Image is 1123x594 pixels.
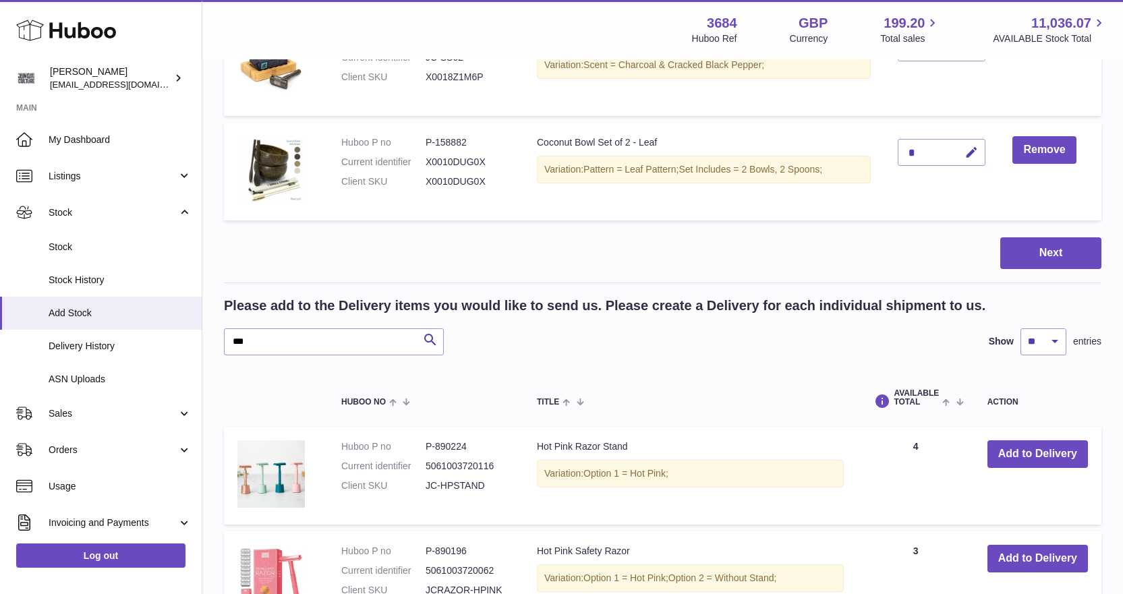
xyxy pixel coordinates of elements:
[49,516,177,529] span: Invoicing and Payments
[49,307,192,320] span: Add Stock
[341,156,426,169] dt: Current identifier
[987,545,1088,572] button: Add to Delivery
[707,14,737,32] strong: 3684
[426,440,510,453] dd: P-890224
[49,373,192,386] span: ASN Uploads
[857,427,973,525] td: 4
[49,480,192,493] span: Usage
[341,479,426,492] dt: Client SKU
[894,389,939,407] span: AVAILABLE Total
[426,460,510,473] dd: 5061003720116
[426,564,510,577] dd: 5061003720062
[1000,237,1101,269] button: Next
[1073,335,1101,348] span: entries
[49,170,177,183] span: Listings
[1012,136,1076,164] button: Remove
[790,32,828,45] div: Currency
[49,241,192,254] span: Stock
[583,572,668,583] span: Option 1 = Hot Pink;
[537,156,871,183] div: Variation:
[49,206,177,219] span: Stock
[993,32,1107,45] span: AVAILABLE Stock Total
[987,398,1088,407] div: Action
[993,14,1107,45] a: 11,036.07 AVAILABLE Stock Total
[426,175,510,188] dd: X0010DUG0X
[426,156,510,169] dd: X0010DUG0X
[523,123,884,220] td: Coconut Bowl Set of 2 - Leaf
[49,444,177,456] span: Orders
[799,14,828,32] strong: GBP
[426,71,510,84] dd: X0018Z1M6P
[679,164,822,175] span: Set Includes = 2 Bowls, 2 Spoons;
[523,427,857,525] td: Hot Pink Razor Stand
[583,59,764,70] span: Scent = Charcoal & Cracked Black Pepper;
[16,68,36,88] img: theinternationalventure@gmail.com
[583,164,679,175] span: Pattern = Leaf Pattern;
[884,14,925,32] span: 199.20
[49,274,192,287] span: Stock History
[16,543,185,568] a: Log out
[341,545,426,558] dt: Huboo P no
[426,136,510,149] dd: P-158882
[50,79,198,90] span: [EMAIL_ADDRESS][DOMAIN_NAME]
[880,32,940,45] span: Total sales
[49,340,192,353] span: Delivery History
[49,133,192,146] span: My Dashboard
[426,479,510,492] dd: JC-HPSTAND
[237,136,305,204] img: Coconut Bowl Set of 2 - Leaf
[50,65,171,91] div: [PERSON_NAME]
[341,460,426,473] dt: Current identifier
[537,564,844,592] div: Variation:
[224,297,985,315] h2: Please add to the Delivery items you would like to send us. Please create a Delivery for each ind...
[987,440,1088,468] button: Add to Delivery
[692,32,737,45] div: Huboo Ref
[537,51,871,79] div: Variation:
[341,564,426,577] dt: Current identifier
[426,545,510,558] dd: P-890196
[1031,14,1091,32] span: 11,036.07
[341,398,386,407] span: Huboo no
[49,407,177,420] span: Sales
[537,398,559,407] span: Title
[668,572,777,583] span: Option 2 = Without Stand;
[537,460,844,487] div: Variation:
[341,175,426,188] dt: Client SKU
[880,14,940,45] a: 199.20 Total sales
[523,18,884,116] td: Natural Shaving Soap Bar - Charcoal & Black Pepper
[237,440,305,508] img: Hot Pink Razor Stand
[341,440,426,453] dt: Huboo P no
[583,468,668,479] span: Option 1 = Hot Pink;
[237,32,305,99] img: Natural Shaving Soap Bar - Charcoal & Black Pepper
[341,136,426,149] dt: Huboo P no
[341,71,426,84] dt: Client SKU
[989,335,1014,348] label: Show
